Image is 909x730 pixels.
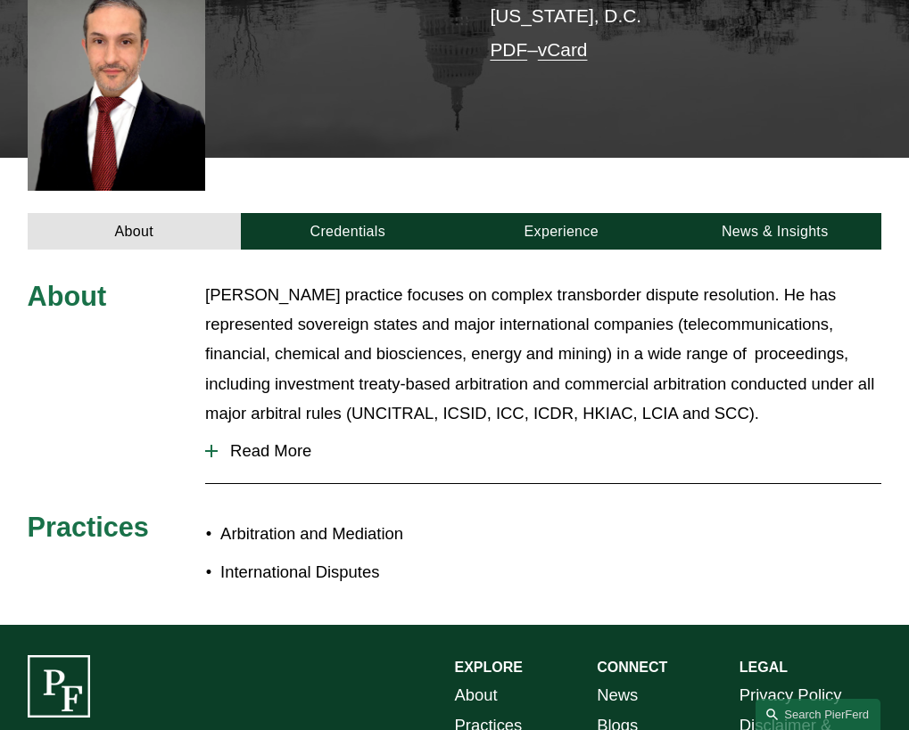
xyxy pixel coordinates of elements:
[740,660,788,675] strong: LEGAL
[597,660,667,675] strong: CONNECT
[455,680,498,709] a: About
[220,557,454,586] p: International Disputes
[205,428,881,474] button: Read More
[28,512,149,542] span: Practices
[28,213,241,250] a: About
[455,213,668,250] a: Experience
[455,660,523,675] strong: EXPLORE
[28,281,107,311] span: About
[740,680,842,709] a: Privacy Policy
[756,699,880,730] a: Search this site
[597,680,638,709] a: News
[668,213,881,250] a: News & Insights
[218,441,881,461] span: Read More
[220,519,454,548] p: Arbitration and Mediation
[538,39,588,60] a: vCard
[241,213,454,250] a: Credentials
[205,280,881,428] p: [PERSON_NAME] practice focuses on complex transborder dispute resolution. He has represented sove...
[490,39,527,60] a: PDF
